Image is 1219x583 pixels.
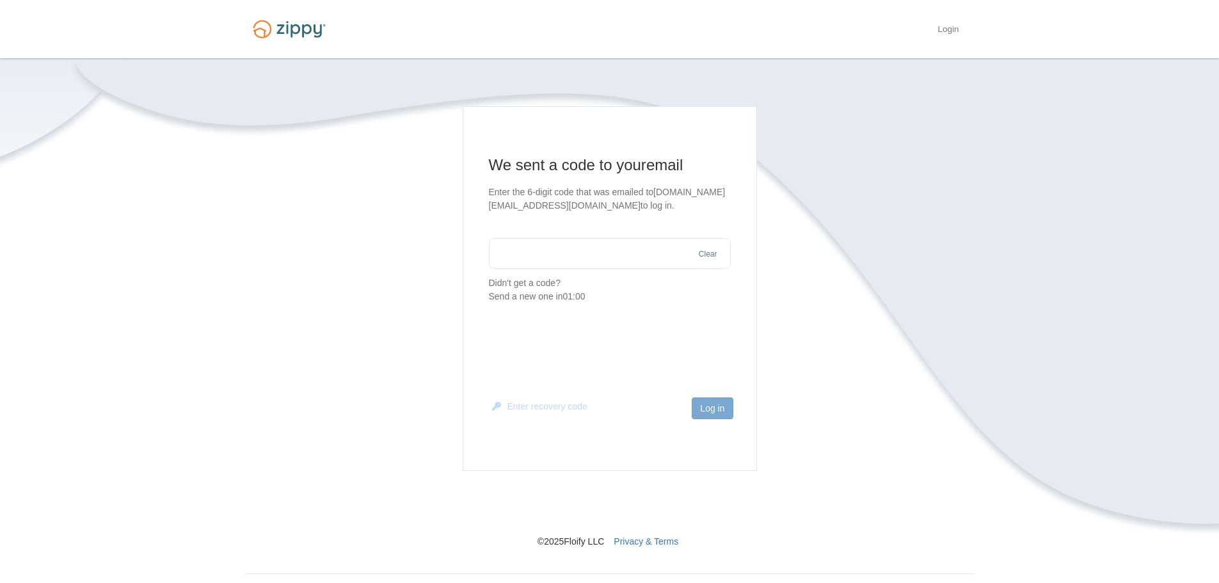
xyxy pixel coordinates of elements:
button: Clear [695,248,721,260]
a: Login [937,24,959,37]
p: Enter the 6-digit code that was emailed to [DOMAIN_NAME][EMAIL_ADDRESS][DOMAIN_NAME] to log in. [489,186,731,212]
img: Logo [245,14,333,44]
p: Didn't get a code? [489,276,731,303]
h1: We sent a code to your email [489,155,731,175]
nav: © 2025 Floify LLC [245,471,975,548]
button: Log in [692,397,733,419]
a: Privacy & Terms [614,536,678,547]
div: Send a new one in 01:00 [489,290,731,303]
